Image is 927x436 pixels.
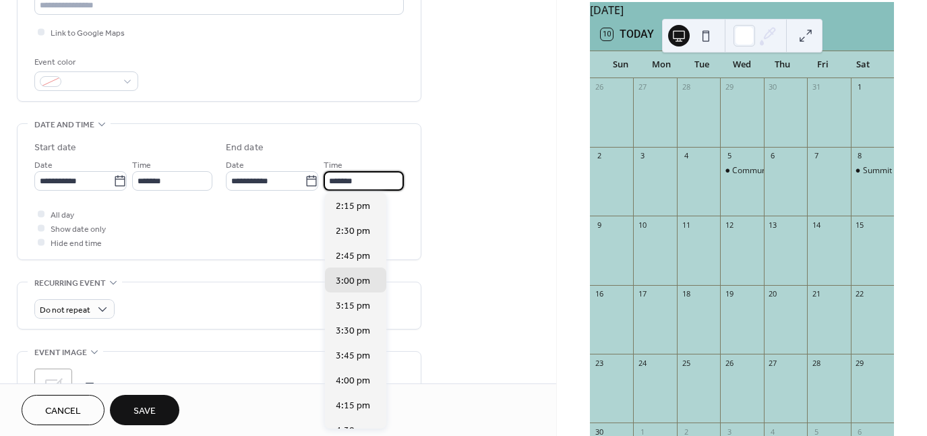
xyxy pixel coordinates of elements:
span: Time [132,158,151,173]
div: 14 [811,220,821,230]
div: 6 [768,151,778,161]
div: 23 [594,358,604,368]
div: Summit Rotary Charity Bingo [851,165,894,177]
div: Wed [722,51,762,78]
button: Save [110,395,179,425]
div: 1 [855,82,865,92]
span: Hide end time [51,237,102,251]
div: Community Craft [720,165,763,177]
span: 2:45 pm [336,249,370,263]
span: 3:15 pm [336,299,370,313]
button: 10Today [596,25,659,44]
div: 12 [724,220,734,230]
div: 28 [681,82,691,92]
span: Link to Google Maps [51,26,125,40]
div: 9 [594,220,604,230]
div: Sat [843,51,883,78]
span: 3:30 pm [336,324,370,338]
div: 30 [768,82,778,92]
span: Save [133,404,156,418]
div: 10 [637,220,647,230]
div: 2 [594,151,604,161]
div: Start date [34,141,76,155]
div: 22 [855,289,865,299]
div: 16 [594,289,604,299]
div: Community Craft [732,165,796,177]
div: 5 [724,151,734,161]
div: Thu [762,51,802,78]
div: Mon [641,51,682,78]
div: 19 [724,289,734,299]
span: 3:45 pm [336,349,370,363]
span: Show date only [51,222,106,237]
span: Event image [34,346,87,360]
div: 18 [681,289,691,299]
span: Do not repeat [40,303,90,318]
span: 4:00 pm [336,374,370,388]
span: Cancel [45,404,81,418]
span: Date [226,158,244,173]
div: 3 [637,151,647,161]
div: Event color [34,55,136,69]
div: 26 [724,358,734,368]
div: 4 [681,151,691,161]
span: 4:15 pm [336,399,370,413]
div: 25 [681,358,691,368]
div: 24 [637,358,647,368]
div: ; [34,369,72,406]
div: 13 [768,220,778,230]
div: Tue [682,51,722,78]
span: Date and time [34,118,94,132]
div: 17 [637,289,647,299]
div: 29 [724,82,734,92]
span: Time [324,158,342,173]
div: 27 [637,82,647,92]
div: End date [226,141,264,155]
div: 8 [855,151,865,161]
div: Sun [601,51,641,78]
span: Date [34,158,53,173]
div: Fri [802,51,843,78]
div: 26 [594,82,604,92]
div: 20 [768,289,778,299]
span: 3:00 pm [336,274,370,288]
span: 2:30 pm [336,224,370,239]
div: 28 [811,358,821,368]
div: 11 [681,220,691,230]
span: 2:15 pm [336,199,370,214]
div: 27 [768,358,778,368]
div: 21 [811,289,821,299]
div: 15 [855,220,865,230]
div: 31 [811,82,821,92]
div: [DATE] [590,2,894,18]
button: Cancel [22,395,104,425]
div: 7 [811,151,821,161]
span: All day [51,208,74,222]
div: 29 [855,358,865,368]
span: Recurring event [34,276,106,290]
